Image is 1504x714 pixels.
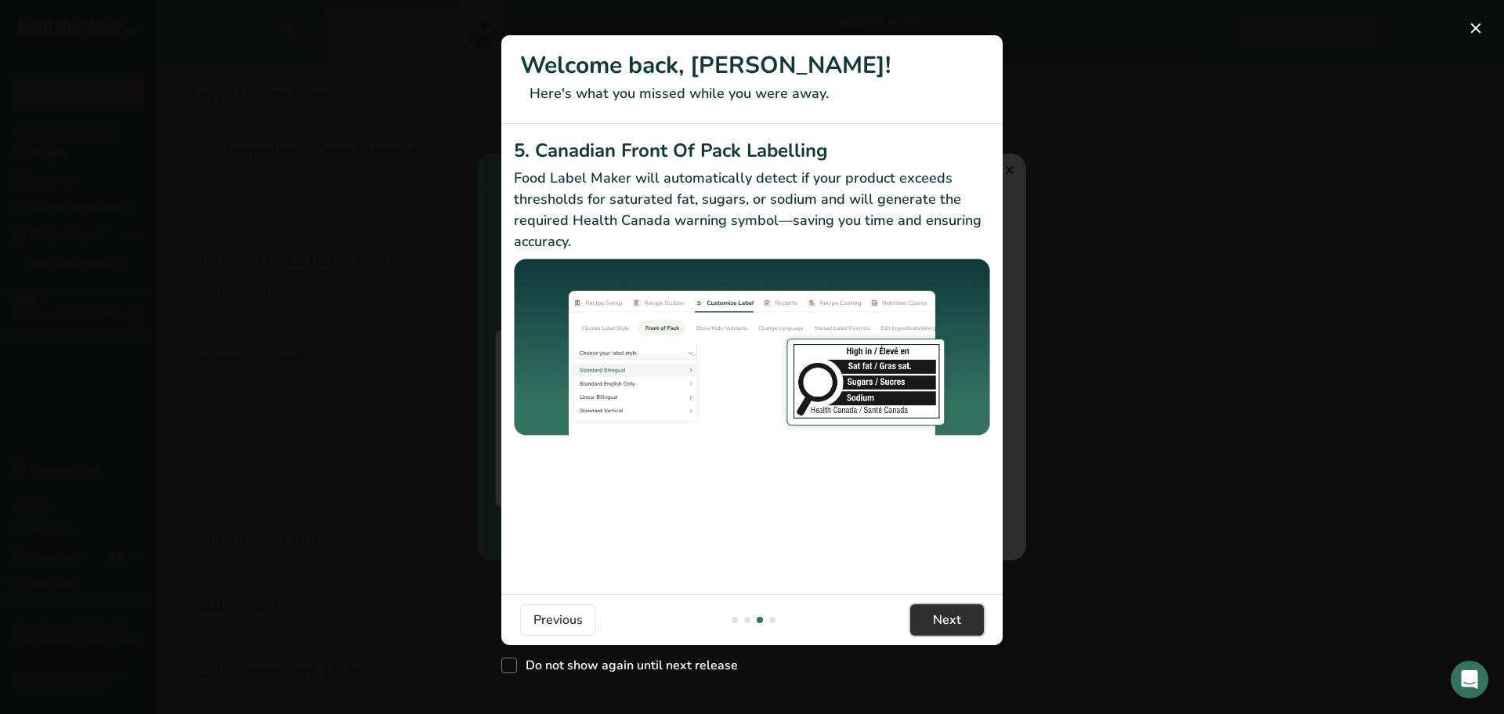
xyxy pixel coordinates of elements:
div: Open Intercom Messenger [1451,661,1488,698]
p: Here's what you missed while you were away. [520,83,984,104]
h1: Welcome back, [PERSON_NAME]! [520,48,984,83]
img: Canadian Front Of Pack Labelling [514,259,990,438]
button: Previous [520,604,596,636]
h2: 5. Canadian Front Of Pack Labelling [514,136,990,165]
button: Next [910,604,984,636]
span: Next [933,611,961,629]
span: Previous [533,611,583,629]
span: Do not show again until next release [517,658,738,673]
p: Food Label Maker will automatically detect if your product exceeds thresholds for saturated fat, ... [514,168,990,252]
